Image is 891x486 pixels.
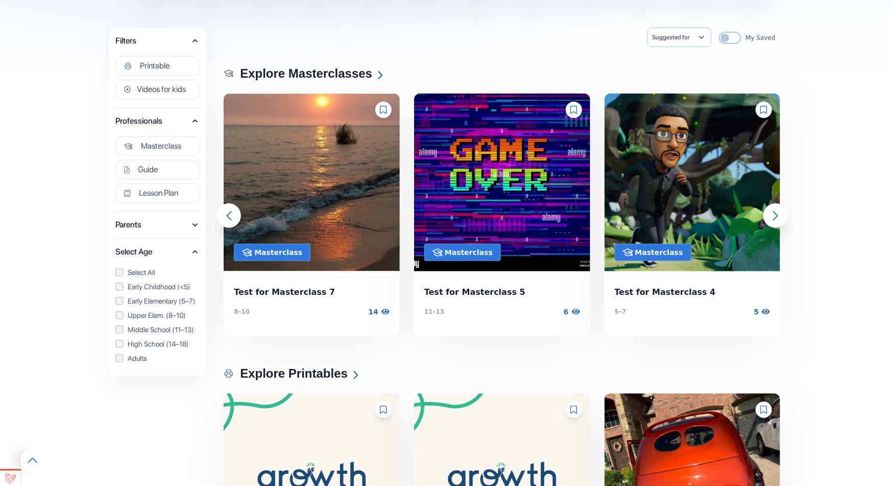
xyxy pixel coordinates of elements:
span: Test for Masterclass 4 [615,286,770,298]
div: Professionals [115,160,200,183]
p: 11–13 [424,307,444,316]
button: Professionals [115,114,200,128]
input: Upper Elem. (8–10) [115,311,124,319]
span: My Saved [745,32,775,44]
input: Adults [115,354,124,362]
span: Select Age [115,245,190,259]
img: BLJ Resource [414,94,590,271]
span: Printable [140,61,170,71]
span: Test for Masterclass 5 [424,286,580,298]
a: Test for Masterclass 45–7 [605,277,781,330]
img: Variant64.png [432,247,443,258]
a: Test for Masterclass 511–13 [414,277,590,330]
span: Test for Masterclass 7 [234,286,390,298]
label: Middle School (11–13) [115,325,200,335]
p: 5–7 [615,307,627,316]
span: Professionals [115,114,190,128]
img: Variant64.png [242,247,252,258]
label: High School (14–18) [115,339,200,349]
input: Select All [115,268,124,276]
button: Guide [115,160,200,179]
p: 14 [368,307,378,317]
div: Select Age [115,261,200,367]
p: 8–10 [234,307,250,316]
h2: Explore Masterclasses [219,61,392,86]
label: Select All [115,267,200,277]
img: Variant64.png [623,247,633,258]
button: Lesson Plan [115,183,200,203]
button: Masterclass [115,136,200,156]
img: BLJ Resource [224,94,400,271]
img: BLJ Resource [605,94,781,271]
span: Lesson Plan [139,188,178,198]
input: Early Elementary (5–7) [115,297,124,305]
label: Early Elementary (5–7) [115,296,200,306]
button: Suggested for [652,32,707,42]
button: Videos for kids [115,80,200,99]
p: 6 [564,307,569,317]
p: Masterclass [254,247,302,258]
span: Parents [115,218,190,232]
p: 5 [754,307,759,317]
div: Professionals [115,183,200,207]
button: Select Age [115,245,200,259]
h2: Explore Printables [219,361,367,386]
span: Videos for kids [137,84,186,95]
input: Early Childhood (<5) [115,283,124,291]
input: Middle School (11–13) [115,326,124,334]
span: Guide [138,165,158,175]
p: Masterclass [635,247,683,258]
span: Filters [115,34,190,48]
button: Printable [115,56,200,76]
input: High School (14–18) [115,340,124,348]
span: Suggested for [652,33,696,41]
p: Masterclass [445,247,493,258]
button: Parents [115,218,200,232]
div: Filters [115,50,200,80]
button: Filters [115,34,200,48]
a: Test for Masterclass 78–10 [224,277,400,330]
label: Early Childhood (<5) [115,282,200,292]
div: Filters [115,80,200,103]
label: Upper Elem. (8–10) [115,310,200,320]
div: Professionals [115,130,200,160]
label: Adults [115,353,200,363]
span: Masterclass [141,141,181,151]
